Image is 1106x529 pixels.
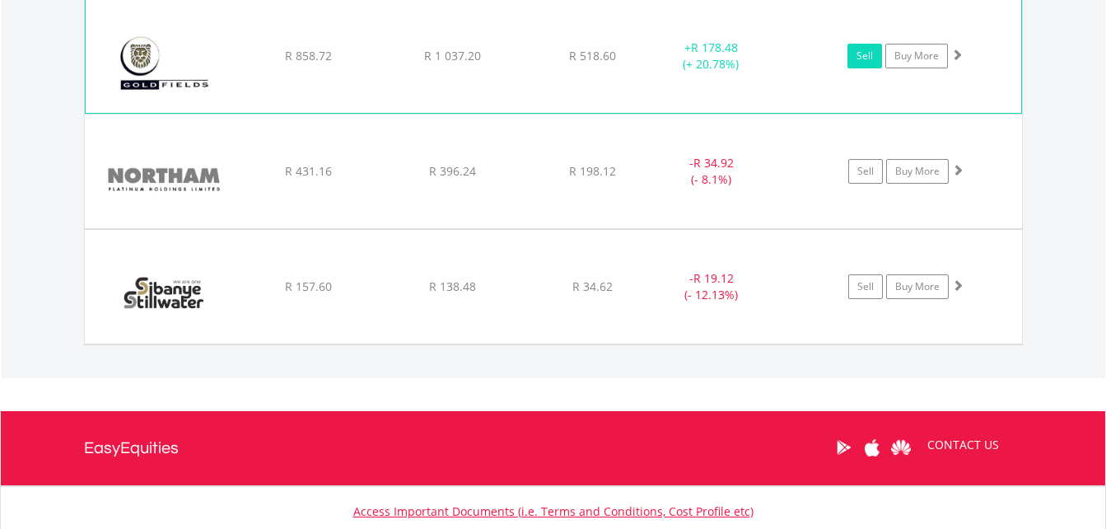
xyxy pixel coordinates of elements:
span: R 19.12 [693,270,734,286]
span: R 1 037.20 [424,48,481,63]
a: CONTACT US [916,422,1010,468]
span: R 518.60 [569,48,616,63]
a: Buy More [885,44,948,68]
span: R 431.16 [285,163,332,179]
div: - (- 12.13%) [650,270,774,303]
span: R 157.60 [285,279,332,294]
img: EQU.ZA.NPH.png [93,135,235,224]
span: R 34.62 [572,279,613,294]
span: R 198.12 [569,163,616,179]
a: EasyEquities [84,411,179,485]
a: Sell [848,274,883,299]
a: Sell [848,159,883,184]
span: R 34.92 [693,155,734,171]
img: EQU.ZA.GFI.png [94,20,236,109]
span: R 858.72 [285,48,332,63]
span: R 138.48 [429,279,476,294]
a: Apple [858,422,887,473]
a: Access Important Documents (i.e. Terms and Conditions, Cost Profile etc) [353,503,754,519]
span: R 178.48 [691,40,738,55]
div: - (- 8.1%) [650,155,774,188]
div: + (+ 20.78%) [649,40,772,73]
a: Google Play [829,422,858,473]
a: Sell [847,44,882,68]
a: Huawei [887,422,916,473]
a: Buy More [886,159,949,184]
img: EQU.ZA.SSW.png [93,250,235,339]
span: R 396.24 [429,163,476,179]
a: Buy More [886,274,949,299]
